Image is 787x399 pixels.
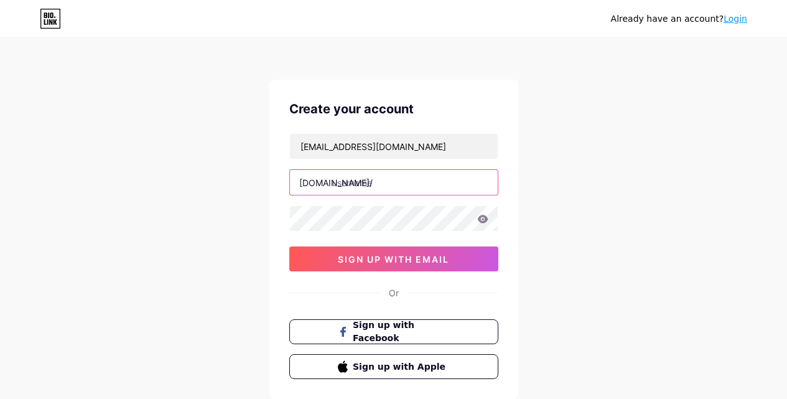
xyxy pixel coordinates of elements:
button: sign up with email [289,246,498,271]
span: sign up with email [338,254,449,265]
div: Or [389,286,399,299]
a: Login [724,14,747,24]
div: Create your account [289,100,498,118]
div: [DOMAIN_NAME]/ [299,176,373,189]
button: Sign up with Facebook [289,319,498,344]
button: Sign up with Apple [289,354,498,379]
input: Email [290,134,498,159]
span: Sign up with Facebook [353,319,449,345]
input: username [290,170,498,195]
span: Sign up with Apple [353,360,449,373]
div: Already have an account? [611,12,747,26]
